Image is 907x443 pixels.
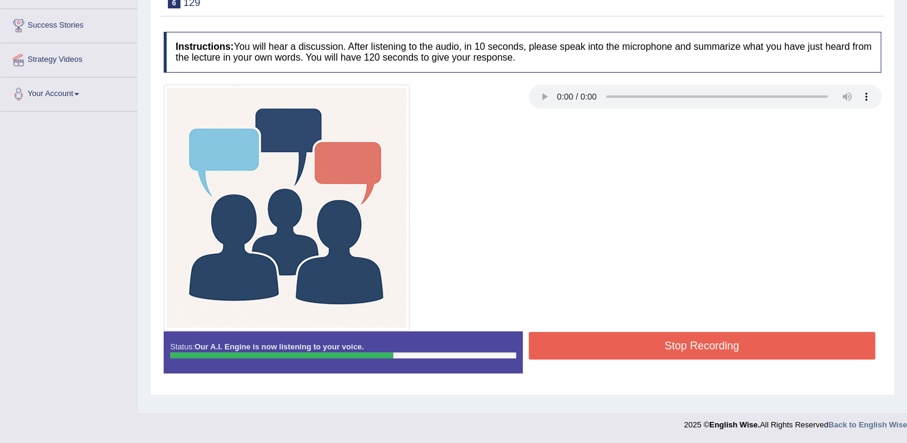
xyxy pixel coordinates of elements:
strong: Our A.I. Engine is now listening to your voice. [194,342,364,351]
a: Your Account [1,77,137,107]
strong: English Wise. [709,420,760,429]
b: Instructions: [176,41,234,52]
button: Stop Recording [529,332,876,360]
a: Back to English Wise [828,420,907,429]
div: 2025 © All Rights Reserved [684,413,907,430]
div: Status: [164,331,523,373]
a: Success Stories [1,9,137,39]
h4: You will hear a discussion. After listening to the audio, in 10 seconds, please speak into the mi... [164,32,881,72]
a: Strategy Videos [1,43,137,73]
